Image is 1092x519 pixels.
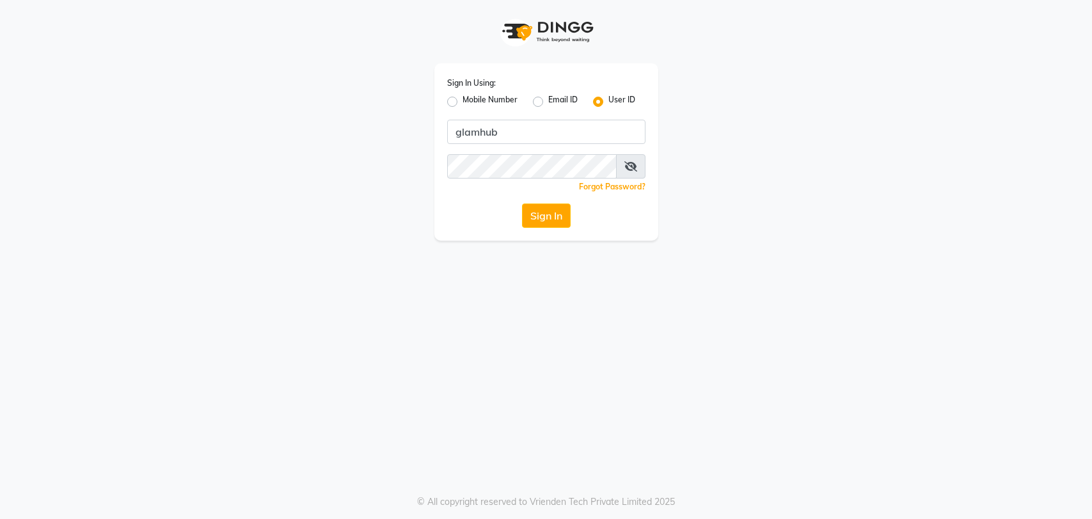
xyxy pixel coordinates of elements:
[447,120,645,144] input: Username
[495,13,597,51] img: logo1.svg
[579,182,645,191] a: Forgot Password?
[463,94,518,109] label: Mobile Number
[522,204,571,228] button: Sign In
[548,94,578,109] label: Email ID
[447,154,617,179] input: Username
[447,77,496,89] label: Sign In Using:
[608,94,635,109] label: User ID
